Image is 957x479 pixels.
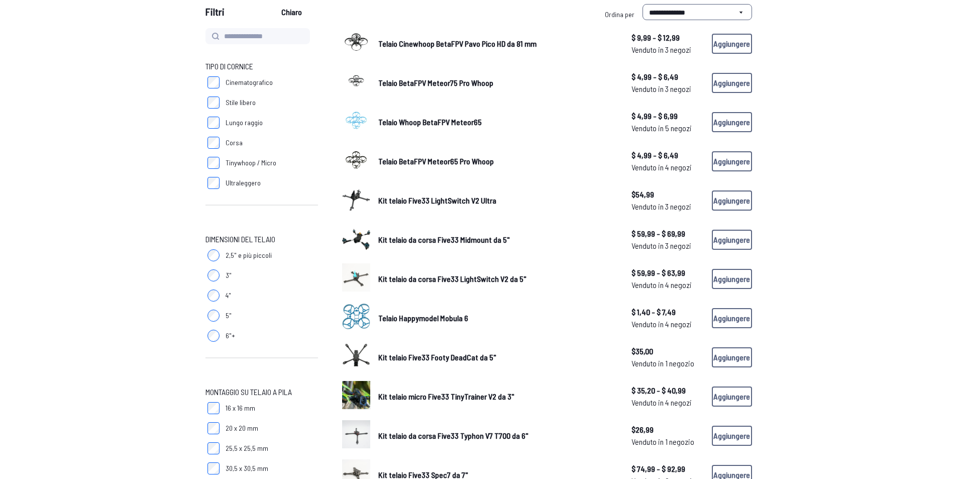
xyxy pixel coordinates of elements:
a: immagine [342,67,370,99]
font: 5" [226,311,232,320]
a: immagine [342,342,370,373]
a: Kit telaio Five33 Footy DeadCat da 5" [378,351,615,363]
font: $54,99 [631,189,654,199]
font: Kit telaio micro Five33 TinyTrainer V2 da 3" [378,392,514,401]
a: immagine [342,224,370,255]
button: Aggiungere [712,151,752,171]
font: 25,5 x 25,5 mm [226,444,268,452]
font: Chiaro [281,7,302,17]
font: $ 59,99 - $ 69,99 [631,229,685,238]
input: Ultraleggero [207,177,220,189]
input: Corsa [207,137,220,149]
input: Tinywhoop / Micro [207,157,220,169]
font: Telaio Whoop BetaFPV Meteor65 [378,117,482,127]
font: Aggiungere [713,392,750,401]
font: Telaio Cinewhoop BetaFPV Pavo Pico HD da 81 mm [378,39,537,48]
img: immagine [342,381,370,409]
font: Ultraleggero [226,178,261,187]
font: Venduto in 1 negozio [631,437,694,446]
font: Kit telaio Five33 Footy DeadCat da 5" [378,352,496,362]
font: $ 9,99 - $ 12,99 [631,33,680,42]
font: Aggiungere [713,117,750,127]
input: 2,5" e più piccoli [207,249,220,261]
font: $ 4,99 - $ 6,49 [631,72,678,81]
font: Venduto in 3 negozi [631,45,691,54]
font: $26,99 [631,425,654,434]
font: Venduto in 4 negozi [631,398,692,407]
font: Venduto in 4 negozi [631,162,692,172]
font: Telaio Happymodel Mobula 6 [378,313,468,323]
font: $ 4,99 - $ 6,49 [631,150,678,160]
img: immagine [342,185,370,213]
font: Tinywhoop / Micro [226,158,276,167]
font: Aggiungere [713,78,750,87]
font: Aggiungere [713,196,750,205]
font: Telaio BetaFPV Meteor65 Pro Whoop [378,156,494,166]
font: Venduto in 3 negozi [631,241,691,250]
a: immagine [342,146,370,177]
a: Telaio BetaFPV Meteor65 Pro Whoop [378,155,615,167]
img: immagine [342,146,370,174]
img: immagine [342,107,370,135]
font: Kit telaio Five33 LightSwitch V2 Ultra [378,196,496,205]
font: Venduto in 4 negozi [631,319,692,329]
font: Ordina per [605,10,634,19]
font: Telaio BetaFPV Meteor75 Pro Whoop [378,78,493,87]
input: 30,5 x 30,5 mm [207,462,220,474]
img: immagine [342,67,370,95]
font: Cinematografico [226,78,273,86]
font: 20 x 20 mm [226,424,258,432]
img: immagine [342,342,370,370]
font: 3" [226,271,232,279]
img: immagine [342,28,370,56]
font: Aggiungere [713,274,750,283]
font: Venduto in 4 negozi [631,280,692,290]
input: 25,5 x 25,5 mm [207,442,220,454]
button: Aggiungere [712,230,752,250]
img: immagine [342,224,370,252]
font: Filtri [205,6,225,18]
a: Telaio Whoop BetaFPV Meteor65 [378,116,615,128]
font: Montaggio su telaio a pila [205,387,292,397]
select: Ordina per [643,4,752,20]
a: immagine [342,381,370,412]
button: Aggiungere [712,112,752,132]
a: Telaio Happymodel Mobula 6 [378,312,615,324]
font: Venduto in 5 negozi [631,123,692,133]
input: 4" [207,290,220,302]
font: $ 1,40 - $ 7,49 [631,307,676,317]
button: Aggiungere [712,308,752,328]
a: Kit telaio da corsa Five33 Midmount da 5" [378,234,615,246]
a: immagine [342,107,370,138]
a: Telaio Cinewhoop BetaFPV Pavo Pico HD da 81 mm [378,38,615,50]
input: Cinematografico [207,76,220,88]
input: 3" [207,269,220,281]
font: 4" [226,291,231,300]
font: Venduto in 1 negozio [631,358,694,368]
button: Aggiungere [712,34,752,54]
font: Aggiungere [713,156,750,166]
font: Aggiungere [713,39,750,48]
font: 6"+ [226,331,235,340]
input: 16 x 16 mm [207,402,220,414]
font: $ 35,20 - $ 40,99 [631,386,686,395]
a: Telaio BetaFPV Meteor75 Pro Whoop [378,77,615,89]
font: Kit telaio da corsa Five33 Typhon V7 T700 da 6" [378,431,528,440]
input: 6"+ [207,330,220,342]
button: Aggiungere [712,387,752,407]
font: Kit telaio da corsa Five33 LightSwitch V2 da 5" [378,274,526,283]
input: Lungo raggio [207,117,220,129]
font: Aggiungere [713,431,750,440]
font: Dimensioni del telaio [205,234,275,244]
font: Kit telaio da corsa Five33 Midmount da 5" [378,235,510,244]
font: Aggiungere [713,352,750,362]
button: Aggiungere [712,190,752,211]
font: $ 59,99 - $ 63,99 [631,268,685,277]
img: immagine [342,263,370,292]
a: Kit telaio da corsa Five33 LightSwitch V2 da 5" [378,273,615,285]
font: Corsa [226,138,243,147]
a: Kit telaio da corsa Five33 Typhon V7 T700 da 6" [378,430,615,442]
button: Aggiungere [712,426,752,446]
font: $ 4,99 - $ 6,99 [631,111,678,121]
button: Aggiungere [712,73,752,93]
